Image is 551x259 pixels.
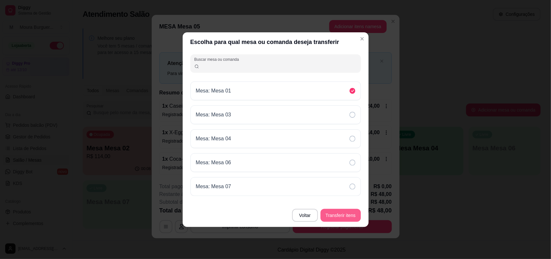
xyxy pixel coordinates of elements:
label: Buscar mesa ou comanda [194,57,241,62]
button: Voltar [292,209,318,222]
p: Mesa: Mesa 07 [196,183,231,190]
header: Escolha para qual mesa ou comanda deseja transferir [183,32,369,52]
button: Transferir itens [321,209,361,222]
button: Close [357,34,367,44]
p: Mesa: Mesa 06 [196,159,231,167]
p: Mesa: Mesa 01 [196,87,231,95]
input: Buscar mesa ou comanda [199,63,357,69]
p: Mesa: Mesa 03 [196,111,231,119]
p: Mesa: Mesa 04 [196,135,231,143]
